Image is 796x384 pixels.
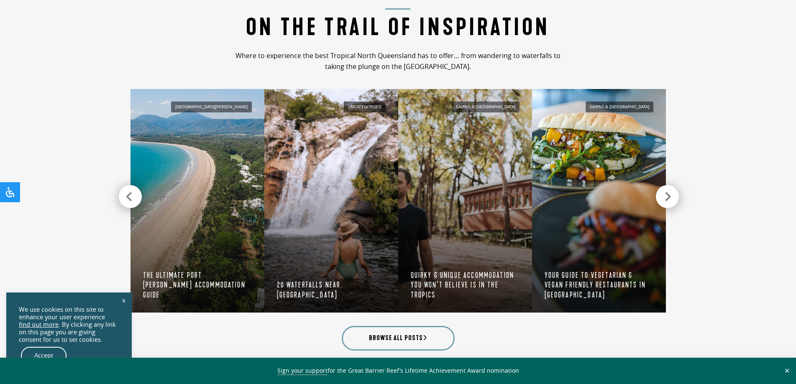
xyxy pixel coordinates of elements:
[228,51,568,72] p: Where to experience the best Tropical North Queensland has to offer… from wandering to waterfalls...
[277,366,519,375] span: for the Great Barrier Reef’s Lifetime Achievement Award nomination
[782,367,792,374] button: Close
[342,326,455,351] a: Browse all posts
[532,89,666,313] a: Lukure Caff Paninis Cairns & [GEOGRAPHIC_DATA] Your guide to vegetarian & vegan friendly restaura...
[398,89,532,313] a: undara train carriage accommodation Cairns & [GEOGRAPHIC_DATA] Quirky & unique accommodation you ...
[264,89,398,313] a: Emerald Creek Falls Uncategorised 20 waterfalls near [GEOGRAPHIC_DATA]
[21,347,67,364] a: Accept
[118,291,130,309] a: x
[131,89,264,313] a: aerial of sheraton grand mirage port douglas [GEOGRAPHIC_DATA][PERSON_NAME] The ultimate Port [PE...
[19,321,59,328] a: find out more
[5,187,15,197] svg: Open Accessibility Panel
[19,306,119,343] div: We use cookies on this site to enhance your user experience . By clicking any link on this page y...
[277,366,328,375] a: Sign your support
[228,8,568,41] h2: On the Trail of Inspiration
